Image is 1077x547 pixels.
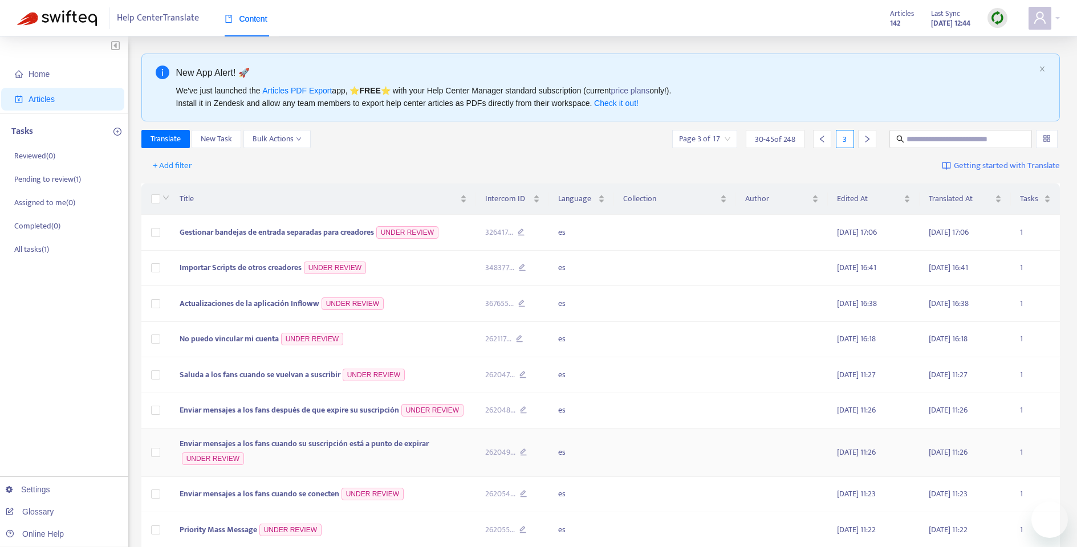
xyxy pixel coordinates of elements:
td: es [549,477,614,513]
span: [DATE] 11:26 [837,446,876,459]
span: Priority Mass Message [180,523,257,536]
span: 262054 ... [485,488,515,500]
a: Articles PDF Export [262,86,332,95]
iframe: Button to launch messaging window [1031,501,1068,538]
td: 1 [1011,357,1060,393]
span: Intercom ID [485,193,531,205]
th: Translated At [920,183,1011,215]
span: [DATE] 17:06 [837,226,877,239]
span: [DATE] 16:38 [929,297,969,310]
td: 1 [1011,322,1060,358]
button: Bulk Actionsdown [243,130,311,148]
span: Gestionar bandejas de entrada separadas para creadores [180,226,374,239]
span: account-book [15,95,23,103]
span: [DATE] 16:41 [837,261,876,274]
a: Check it out! [594,99,639,108]
a: Getting started with Translate [942,157,1060,175]
span: 367655 ... [485,297,514,310]
td: 1 [1011,477,1060,513]
span: [DATE] 17:06 [929,226,969,239]
p: Reviewed ( 0 ) [14,150,55,162]
span: Importar Scripts de otros creadores [180,261,302,274]
span: 348377 ... [485,262,514,274]
p: Tasks [11,125,33,138]
span: down [162,194,169,201]
th: Title [170,183,476,215]
span: Getting started with Translate [954,160,1060,173]
td: 1 [1011,393,1060,429]
td: 1 [1011,428,1060,477]
td: 1 [1011,215,1060,251]
a: price plans [611,86,650,95]
div: New App Alert! 🚀 [176,66,1035,80]
span: Tasks [1020,193,1042,205]
span: 262117 ... [485,333,511,345]
td: es [549,215,614,251]
span: Help Center Translate [117,7,199,29]
span: right [863,135,871,143]
button: + Add filter [144,157,201,175]
span: UNDER REVIEW [322,297,384,310]
div: 3 [836,130,854,148]
td: es [549,393,614,429]
td: es [549,322,614,358]
th: Intercom ID [476,183,550,215]
img: Swifteq [17,10,97,26]
strong: 142 [890,17,900,30]
span: Enviar mensajes a los fans cuando se conecten [180,487,339,500]
span: UNDER REVIEW [342,488,404,500]
th: Collection [614,183,736,215]
b: FREE [359,86,380,95]
span: UNDER REVIEW [343,369,405,381]
span: Author [745,193,810,205]
td: 1 [1011,286,1060,322]
span: user [1033,11,1047,25]
a: Settings [6,485,50,494]
span: [DATE] 11:27 [929,368,968,381]
strong: [DATE] 12:44 [931,17,970,30]
span: book [225,15,233,23]
span: Collection [623,193,718,205]
p: Assigned to me ( 0 ) [14,197,75,209]
span: 262047 ... [485,369,515,381]
button: close [1039,66,1046,73]
span: [DATE] 11:23 [929,487,968,500]
th: Edited At [828,183,920,215]
span: [DATE] 11:23 [837,487,876,500]
span: UNDER REVIEW [281,333,343,345]
span: [DATE] 16:41 [929,261,968,274]
p: All tasks ( 1 ) [14,243,49,255]
button: Translate [141,130,190,148]
span: [DATE] 11:26 [929,446,968,459]
td: es [549,357,614,393]
span: UNDER REVIEW [259,524,322,536]
span: Articles [890,7,914,20]
button: New Task [192,130,241,148]
span: UNDER REVIEW [401,404,464,417]
span: No puedo vincular mi cuenta [180,332,279,345]
a: Online Help [6,529,64,538]
span: info-circle [156,66,169,79]
span: Content [225,14,267,23]
div: We've just launched the app, ⭐ ⭐️ with your Help Center Manager standard subscription (current on... [176,84,1035,109]
span: UNDER REVIEW [182,452,244,465]
span: [DATE] 11:27 [837,368,876,381]
span: Translate [151,133,181,145]
span: Actualizaciones de la aplicación Infloww [180,297,319,310]
span: 326417 ... [485,226,513,239]
span: UNDER REVIEW [304,262,366,274]
span: 262048 ... [485,404,515,417]
span: 262049 ... [485,446,515,459]
span: 262055 ... [485,524,515,536]
span: Edited At [837,193,901,205]
span: plus-circle [113,128,121,136]
td: 1 [1011,251,1060,287]
td: es [549,286,614,322]
span: left [818,135,826,143]
td: es [549,251,614,287]
span: 30 - 45 of 248 [755,133,795,145]
span: close [1039,66,1046,72]
span: Bulk Actions [253,133,302,145]
span: Title [180,193,458,205]
span: Saluda a los fans cuando se vuelvan a suscribir [180,368,340,381]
